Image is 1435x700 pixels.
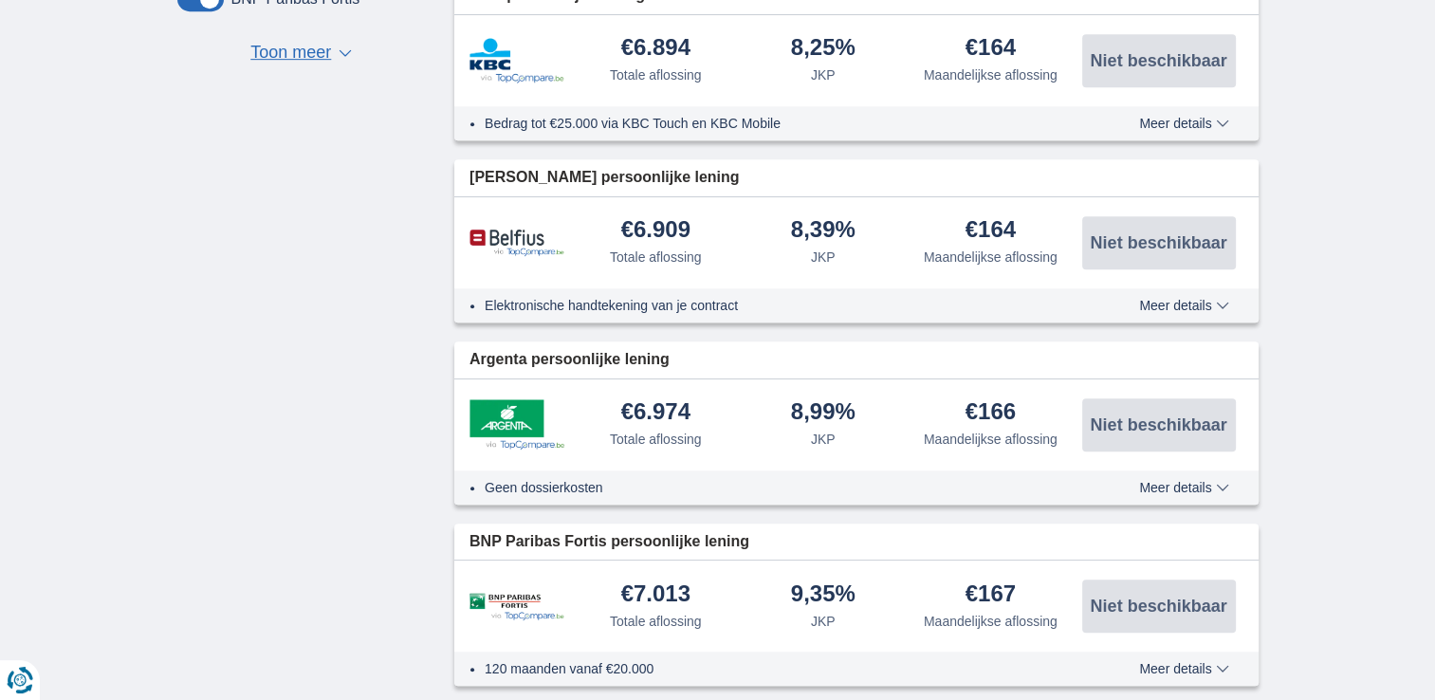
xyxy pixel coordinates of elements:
img: product.pl.alt Belfius [469,229,564,256]
img: product.pl.alt BNP Paribas Fortis [469,593,564,620]
span: Meer details [1139,662,1228,675]
span: ▼ [339,49,352,57]
div: Totale aflossing [610,430,702,449]
button: Niet beschikbaar [1082,34,1236,87]
img: product.pl.alt KBC [469,38,564,83]
span: BNP Paribas Fortis persoonlijke lening [469,531,749,553]
button: Niet beschikbaar [1082,398,1236,451]
span: Niet beschikbaar [1090,598,1226,615]
li: Geen dossierkosten [485,478,1070,497]
li: Bedrag tot €25.000 via KBC Touch en KBC Mobile [485,114,1070,133]
div: Maandelijkse aflossing [924,248,1058,267]
li: 120 maanden vanaf €20.000 [485,659,1070,678]
span: Niet beschikbaar [1090,52,1226,69]
div: €164 [966,218,1016,244]
span: Meer details [1139,117,1228,130]
div: €6.909 [621,218,690,244]
img: product.pl.alt Argenta [469,399,564,449]
li: Elektronische handtekening van je contract [485,296,1070,315]
div: JKP [811,430,836,449]
div: Totale aflossing [610,248,702,267]
button: Meer details [1125,480,1242,495]
div: €7.013 [621,582,690,608]
button: Niet beschikbaar [1082,580,1236,633]
div: Totale aflossing [610,612,702,631]
button: Meer details [1125,116,1242,131]
span: Niet beschikbaar [1090,416,1226,433]
div: JKP [811,65,836,84]
div: JKP [811,612,836,631]
div: 8,99% [791,400,855,426]
span: [PERSON_NAME] persoonlijke lening [469,167,739,189]
div: 8,25% [791,36,855,62]
div: Maandelijkse aflossing [924,612,1058,631]
button: Niet beschikbaar [1082,216,1236,269]
button: Meer details [1125,661,1242,676]
span: Meer details [1139,481,1228,494]
span: Niet beschikbaar [1090,234,1226,251]
div: 9,35% [791,582,855,608]
span: Toon meer [250,41,331,65]
div: 8,39% [791,218,855,244]
div: €6.974 [621,400,690,426]
div: JKP [811,248,836,267]
div: €167 [966,582,1016,608]
button: Meer details [1125,298,1242,313]
div: Maandelijkse aflossing [924,65,1058,84]
button: Toon meer ▼ [245,40,358,66]
span: Meer details [1139,299,1228,312]
div: €6.894 [621,36,690,62]
div: €166 [966,400,1016,426]
span: Argenta persoonlijke lening [469,349,670,371]
div: Maandelijkse aflossing [924,430,1058,449]
div: €164 [966,36,1016,62]
div: Totale aflossing [610,65,702,84]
